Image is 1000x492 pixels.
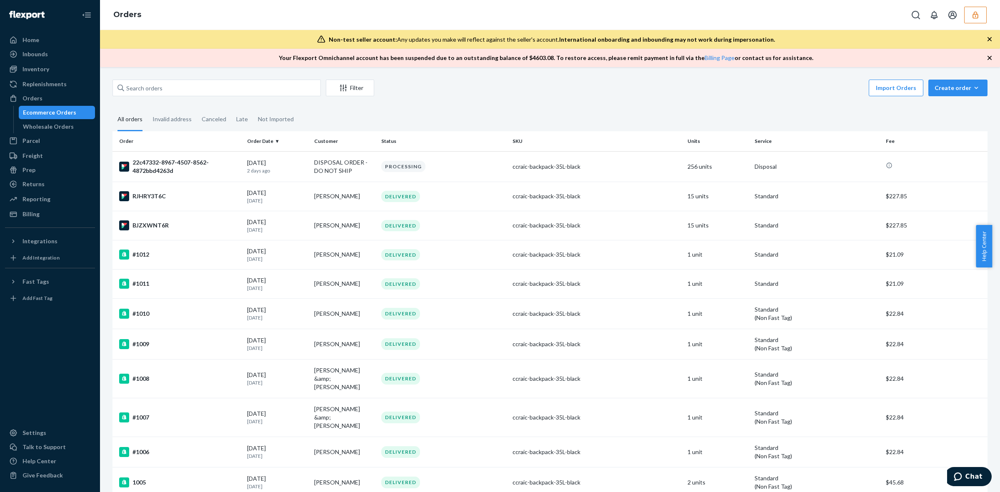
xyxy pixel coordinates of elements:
p: [DATE] [247,483,307,490]
div: DELIVERED [381,278,420,290]
button: Open account menu [944,7,961,23]
th: Service [751,131,882,151]
div: Inventory [22,65,49,73]
th: Order Date [244,131,311,151]
div: ccraic-backpack-35L-black [512,448,681,456]
td: [PERSON_NAME] &amp; [PERSON_NAME] [311,360,378,398]
td: 1 unit [684,240,751,269]
div: ccraic-backpack-35L-black [512,250,681,259]
td: 1 unit [684,360,751,398]
p: [DATE] [247,197,307,204]
td: 15 units [684,182,751,211]
p: Standard [755,280,879,288]
div: DELIVERED [381,446,420,457]
p: [DATE] [247,379,307,386]
a: Home [5,33,95,47]
a: Settings [5,426,95,440]
div: Not Imported [258,108,294,130]
a: Inbounds [5,47,95,61]
div: Wholesale Orders [23,122,74,131]
div: [DATE] [247,218,307,233]
a: Freight [5,149,95,162]
div: RJHRY3T6C [119,191,240,201]
div: DELIVERED [381,249,420,260]
span: Help Center [976,225,992,267]
button: Fast Tags [5,275,95,288]
a: Prep [5,163,95,177]
div: Add Fast Tag [22,295,52,302]
a: Parcel [5,134,95,147]
div: (Non Fast Tag) [755,344,879,352]
td: [PERSON_NAME] [311,182,378,211]
div: [DATE] [247,444,307,460]
div: DELIVERED [381,412,420,423]
div: Reporting [22,195,50,203]
div: (Non Fast Tag) [755,417,879,426]
div: DELIVERED [381,191,420,202]
div: PROCESSING [381,161,425,172]
div: DELIVERED [381,308,420,319]
th: SKU [509,131,684,151]
td: $22.84 [882,437,987,467]
div: (Non Fast Tag) [755,379,879,387]
div: Invalid address [152,108,192,130]
div: BJZXWNT6R [119,220,240,230]
div: #1006 [119,447,240,457]
td: 15 units [684,211,751,240]
td: $227.85 [882,182,987,211]
a: Orders [5,92,95,105]
th: Status [378,131,509,151]
td: [PERSON_NAME] [311,211,378,240]
button: Talk to Support [5,440,95,454]
div: ccraic-backpack-35L-black [512,478,681,487]
a: Inventory [5,62,95,76]
a: Reporting [5,192,95,206]
div: Ecommerce Orders [23,108,76,117]
div: Billing [22,210,40,218]
div: Integrations [22,237,57,245]
button: Create order [928,80,987,96]
div: DELIVERED [381,373,420,384]
div: ccraic-backpack-35L-black [512,413,681,422]
td: $22.84 [882,299,987,329]
div: #1009 [119,339,240,349]
p: Standard [755,370,879,379]
div: ccraic-backpack-35L-black [512,375,681,383]
div: Any updates you make will reflect against the seller's account. [329,35,775,44]
p: Standard [755,250,879,259]
img: Flexport logo [9,11,45,19]
div: 1005 [119,477,240,487]
td: $22.84 [882,329,987,360]
td: [PERSON_NAME] [311,269,378,298]
p: 2 days ago [247,167,307,174]
button: Open notifications [926,7,942,23]
div: 22c47332-8967-4507-8562-4872bbd4263d [119,158,240,175]
div: ccraic-backpack-35L-black [512,310,681,318]
p: Standard [755,305,879,314]
div: DELIVERED [381,477,420,488]
td: [PERSON_NAME] [311,329,378,360]
p: Standard [755,192,879,200]
div: Late [236,108,248,130]
div: [DATE] [247,336,307,352]
div: ccraic-backpack-35L-black [512,340,681,348]
div: Returns [22,180,45,188]
div: Orders [22,94,42,102]
div: #1007 [119,412,240,422]
div: ccraic-backpack-35L-black [512,280,681,288]
a: Add Integration [5,251,95,265]
p: [DATE] [247,418,307,425]
p: Standard [755,336,879,344]
div: DELIVERED [381,338,420,350]
div: #1011 [119,279,240,289]
a: Help Center [5,455,95,468]
div: [DATE] [247,306,307,321]
div: Create order [935,84,981,92]
button: Integrations [5,235,95,248]
button: Filter [326,80,374,96]
td: Disposal [751,151,882,182]
th: Units [684,131,751,151]
a: Wholesale Orders [19,120,95,133]
div: Help Center [22,457,56,465]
